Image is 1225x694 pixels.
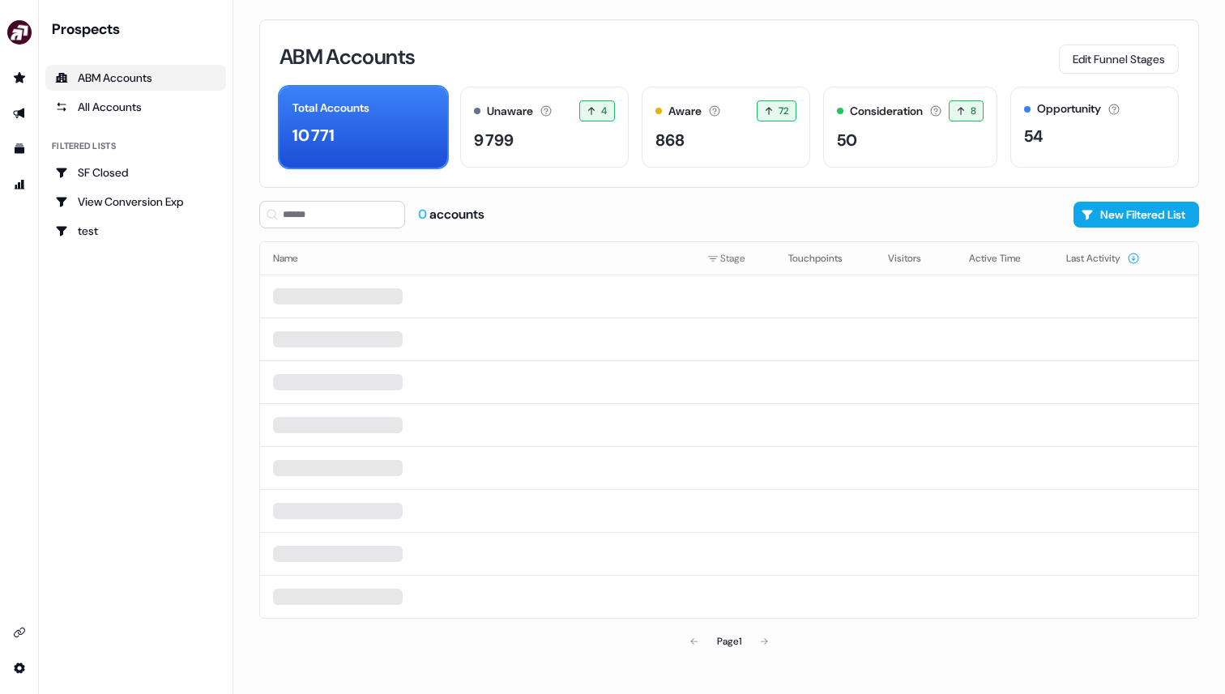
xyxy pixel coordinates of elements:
div: Aware [668,103,702,120]
a: Go to prospects [6,65,32,91]
button: Active Time [969,244,1040,273]
div: All Accounts [55,99,216,115]
div: Page 1 [717,633,741,649]
a: Go to test [45,218,226,244]
div: test [55,223,216,239]
div: Consideration [850,103,923,120]
a: Go to attribution [6,172,32,198]
div: Prospects [52,19,226,39]
span: 4 [601,103,607,119]
div: Opportunity [1037,100,1101,117]
button: Visitors [888,244,941,273]
a: Go to integrations [6,655,32,681]
div: Total Accounts [292,100,369,117]
th: Name [260,242,694,275]
div: Unaware [487,103,533,120]
button: Last Activity [1066,244,1140,273]
div: accounts [418,206,484,224]
h3: ABM Accounts [280,46,415,67]
div: Filtered lists [52,139,116,153]
div: 50 [837,128,857,152]
span: 8 [971,103,976,119]
a: Go to SF Closed [45,160,226,185]
button: Touchpoints [788,244,862,273]
button: Edit Funnel Stages [1059,45,1179,74]
a: All accounts [45,94,226,120]
span: 72 [779,103,789,119]
a: Go to View Conversion Exp [45,189,226,215]
div: ABM Accounts [55,70,216,86]
div: SF Closed [55,164,216,181]
div: Stage [707,250,762,266]
div: 54 [1024,124,1044,148]
button: New Filtered List [1073,202,1199,228]
div: View Conversion Exp [55,194,216,210]
a: Go to integrations [6,619,32,645]
div: 10 771 [292,123,335,147]
div: 9 799 [474,128,514,152]
div: 868 [655,128,685,152]
a: ABM Accounts [45,65,226,91]
span: 0 [418,206,429,223]
a: Go to outbound experience [6,100,32,126]
a: Go to templates [6,136,32,162]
